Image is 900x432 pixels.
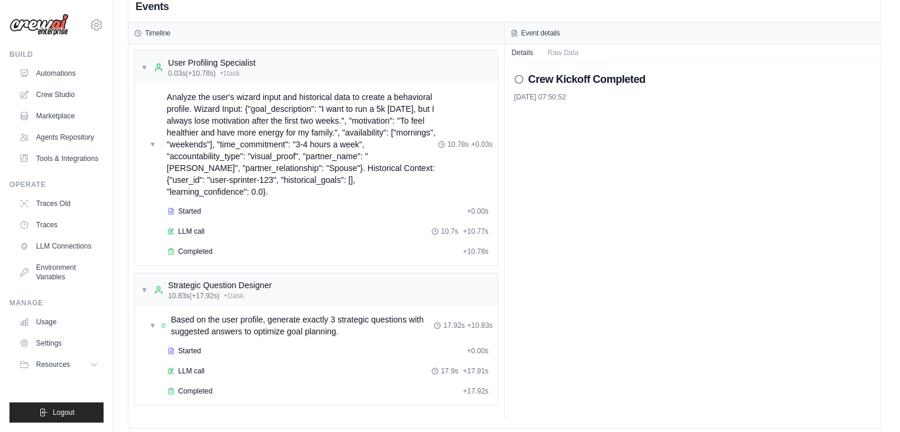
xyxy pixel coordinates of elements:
span: Started [178,346,201,356]
span: Logout [53,408,75,417]
span: + 10.83s [467,321,492,330]
span: + 17.91s [463,366,488,376]
span: + 0.03s [471,140,492,149]
div: [DATE] 07:50:52 [514,92,872,102]
span: LLM call [178,366,205,376]
a: Marketplace [14,107,104,125]
h2: Crew Kickoff Completed [528,71,646,88]
span: 17.9s [441,366,458,376]
span: LLM call [178,227,205,236]
span: Resources [36,360,70,369]
a: Crew Studio [14,85,104,104]
button: Resources [14,355,104,374]
span: • 1 task [220,69,240,78]
div: Operate [9,180,104,189]
span: + 0.00s [467,346,488,356]
span: + 10.77s [463,227,488,236]
div: User Profiling Specialist [168,57,256,69]
a: Tools & Integrations [14,149,104,168]
a: LLM Connections [14,237,104,256]
iframe: Chat Widget [841,375,900,432]
div: Strategic Question Designer [168,279,272,291]
button: Details [505,44,541,61]
img: Logo [9,14,69,36]
h3: Timeline [145,28,170,38]
span: + 10.78s [463,247,488,256]
div: Manage [9,298,104,308]
span: Started [178,207,201,216]
span: • 1 task [224,291,244,301]
span: 10.78s [447,140,469,149]
a: Automations [14,64,104,83]
div: Build [9,50,104,59]
span: Analyze the user's wizard input and historical data to create a behavioral profile. Wizard Input:... [167,91,438,198]
span: ▼ [149,321,156,330]
span: ▼ [149,140,156,149]
a: Environment Variables [14,258,104,286]
span: ▼ [141,285,148,295]
button: Logout [9,402,104,423]
button: Raw Data [540,44,586,61]
span: + 17.92s [463,386,488,396]
span: 0.03s (+10.78s) [168,69,215,78]
span: Completed [178,386,212,396]
h3: Event details [521,28,560,38]
span: + 0.00s [467,207,488,216]
span: Completed [178,247,212,256]
span: ▼ [141,63,148,72]
span: 17.92s [443,321,464,330]
a: Agents Repository [14,128,104,147]
span: 10.7s [441,227,458,236]
a: Usage [14,312,104,331]
span: Based on the user profile, generate exactly 3 strategic questions with suggested answers to optim... [171,314,434,337]
a: Traces [14,215,104,234]
span: 10.83s (+17.92s) [168,291,220,301]
a: Traces Old [14,194,104,213]
a: Settings [14,334,104,353]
